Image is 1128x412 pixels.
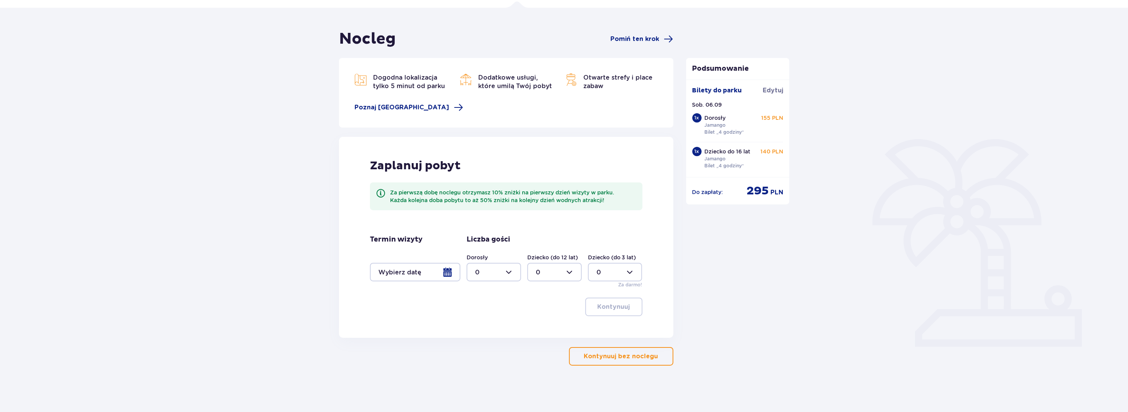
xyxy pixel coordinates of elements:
a: Poznaj [GEOGRAPHIC_DATA] [354,103,463,112]
p: Dziecko do 16 lat [705,148,751,155]
p: Sob. 06.09 [692,101,722,109]
span: Poznaj [GEOGRAPHIC_DATA] [354,103,449,112]
p: 295 [746,184,769,198]
p: Bilety do parku [692,86,742,95]
div: 1 x [692,113,702,123]
p: Do zapłaty : [692,188,723,196]
a: Pomiń ten krok [611,34,673,44]
p: Dorosły [705,114,726,122]
p: Za darmo! [618,281,642,288]
span: Dogodna lokalizacja tylko 5 minut od parku [373,74,445,90]
p: Jamango [705,122,726,129]
p: Termin wizyty [370,235,423,244]
p: Bilet „4 godziny” [705,129,744,136]
button: Kontynuuj bez noclegu [569,347,673,366]
p: Jamango [705,155,726,162]
span: Otwarte strefy i place zabaw [583,74,653,90]
p: Liczba gości [467,235,510,244]
img: Bar Icon [460,73,472,86]
button: Kontynuuj [585,298,642,316]
div: Za pierwszą dobę noclegu otrzymasz 10% zniżki na pierwszy dzień wizyty w parku. Każda kolejna dob... [390,189,636,204]
img: Map Icon [354,73,367,86]
p: 155 PLN [761,114,783,122]
p: PLN [770,188,783,197]
p: Zaplanuj pobyt [370,158,461,173]
label: Dziecko (do 12 lat) [527,254,578,261]
h1: Nocleg [339,29,396,49]
p: Bilet „4 godziny” [705,162,744,169]
label: Dorosły [467,254,488,261]
a: Edytuj [763,86,783,95]
p: Podsumowanie [686,64,790,73]
div: 1 x [692,147,702,156]
img: Map Icon [565,73,577,86]
p: Kontynuuj bez noclegu [584,352,658,361]
p: 140 PLN [760,148,783,155]
span: Dodatkowe usługi, które umilą Twój pobyt [478,74,552,90]
span: Pomiń ten krok [611,35,659,43]
p: Kontynuuj [598,303,630,311]
label: Dziecko (do 3 lat) [588,254,636,261]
